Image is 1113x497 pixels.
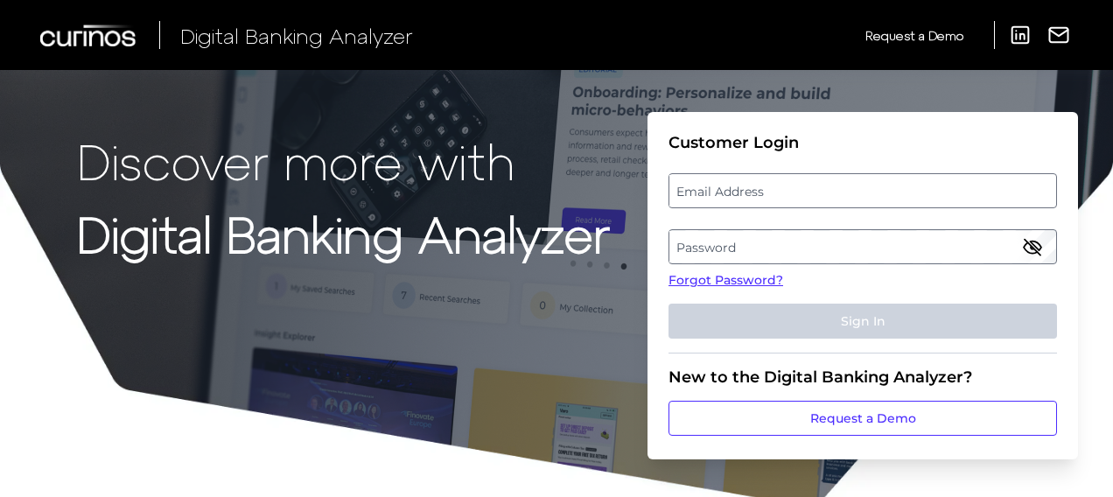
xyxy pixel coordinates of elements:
[669,175,1055,206] label: Email Address
[77,204,610,262] strong: Digital Banking Analyzer
[668,304,1057,339] button: Sign In
[668,133,1057,152] div: Customer Login
[865,28,963,43] span: Request a Demo
[865,21,963,50] a: Request a Demo
[668,401,1057,436] a: Request a Demo
[668,367,1057,387] div: New to the Digital Banking Analyzer?
[669,231,1055,262] label: Password
[668,271,1057,290] a: Forgot Password?
[180,23,413,48] span: Digital Banking Analyzer
[77,133,610,188] p: Discover more with
[40,24,138,46] img: Curinos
